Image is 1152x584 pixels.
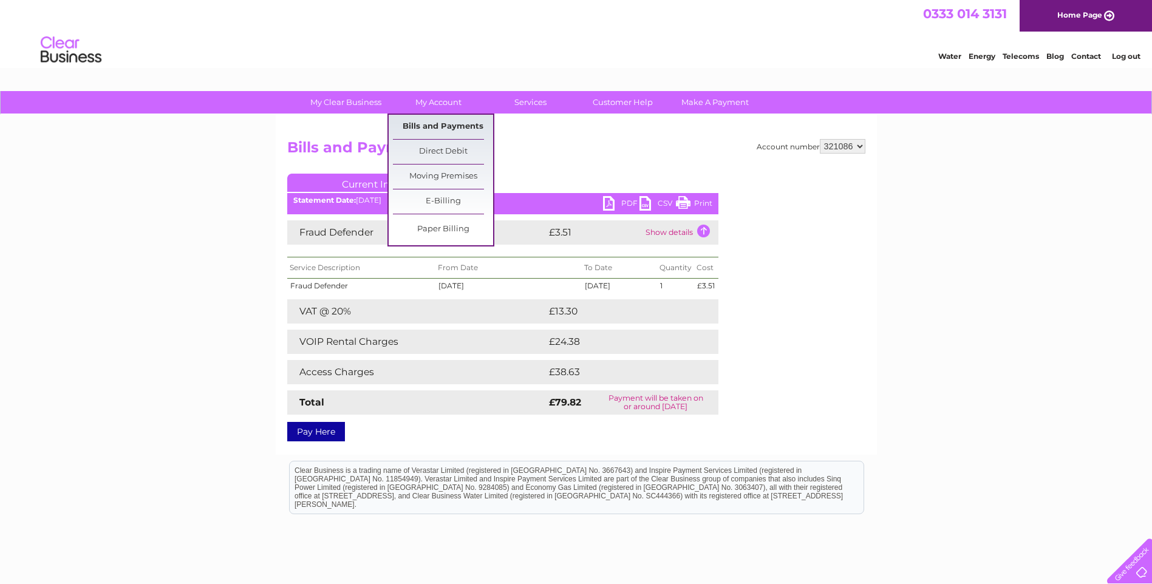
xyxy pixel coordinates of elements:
td: Access Charges [287,360,546,384]
a: Customer Help [573,91,673,114]
a: Paper Billing [393,217,493,242]
a: 0333 014 3131 [923,6,1007,21]
a: Blog [1046,52,1064,61]
td: £3.51 [546,220,642,245]
td: Fraud Defender [287,279,436,293]
a: Water [938,52,961,61]
td: Show details [642,220,718,245]
a: Log out [1112,52,1140,61]
td: £13.30 [546,299,693,324]
td: Payment will be taken on or around [DATE] [593,390,718,415]
a: Energy [969,52,995,61]
a: Print [676,196,712,214]
a: My Clear Business [296,91,396,114]
th: From Date [435,257,581,279]
td: £3.51 [694,279,718,293]
div: [DATE] [287,196,718,205]
strong: Total [299,396,324,408]
td: Fraud Defender [287,220,546,245]
th: Cost [694,257,718,279]
div: Clear Business is a trading name of Verastar Limited (registered in [GEOGRAPHIC_DATA] No. 3667643... [290,7,864,59]
a: CSV [639,196,676,214]
td: VAT @ 20% [287,299,546,324]
th: To Date [582,257,658,279]
th: Quantity [657,257,694,279]
a: E-Billing [393,189,493,214]
a: Bills and Payments [393,115,493,139]
img: logo.png [40,32,102,69]
td: [DATE] [582,279,658,293]
a: Make A Payment [665,91,765,114]
a: Services [480,91,581,114]
td: VOIP Rental Charges [287,330,546,354]
a: Contact [1071,52,1101,61]
a: Pay Here [287,422,345,441]
th: Service Description [287,257,436,279]
td: [DATE] [435,279,581,293]
h2: Bills and Payments [287,139,865,162]
td: £38.63 [546,360,694,384]
b: Statement Date: [293,195,356,205]
a: Direct Debit [393,140,493,164]
a: Telecoms [1003,52,1039,61]
a: PDF [603,196,639,214]
a: My Account [388,91,488,114]
a: Moving Premises [393,165,493,189]
td: £24.38 [546,330,694,354]
strong: £79.82 [549,396,581,408]
td: 1 [657,279,694,293]
a: Current Invoice [287,174,469,192]
div: Account number [757,139,865,154]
